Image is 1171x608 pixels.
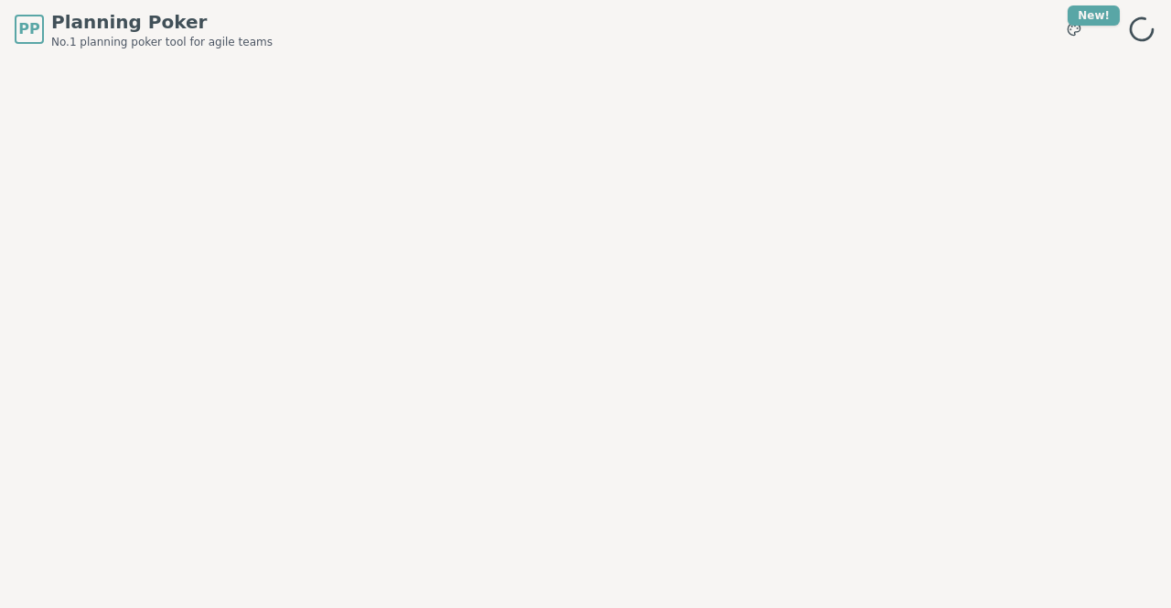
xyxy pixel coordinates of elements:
span: Planning Poker [51,9,273,35]
div: New! [1068,5,1120,26]
a: PPPlanning PokerNo.1 planning poker tool for agile teams [15,9,273,49]
span: No.1 planning poker tool for agile teams [51,35,273,49]
span: PP [18,18,39,40]
button: New! [1058,13,1090,46]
